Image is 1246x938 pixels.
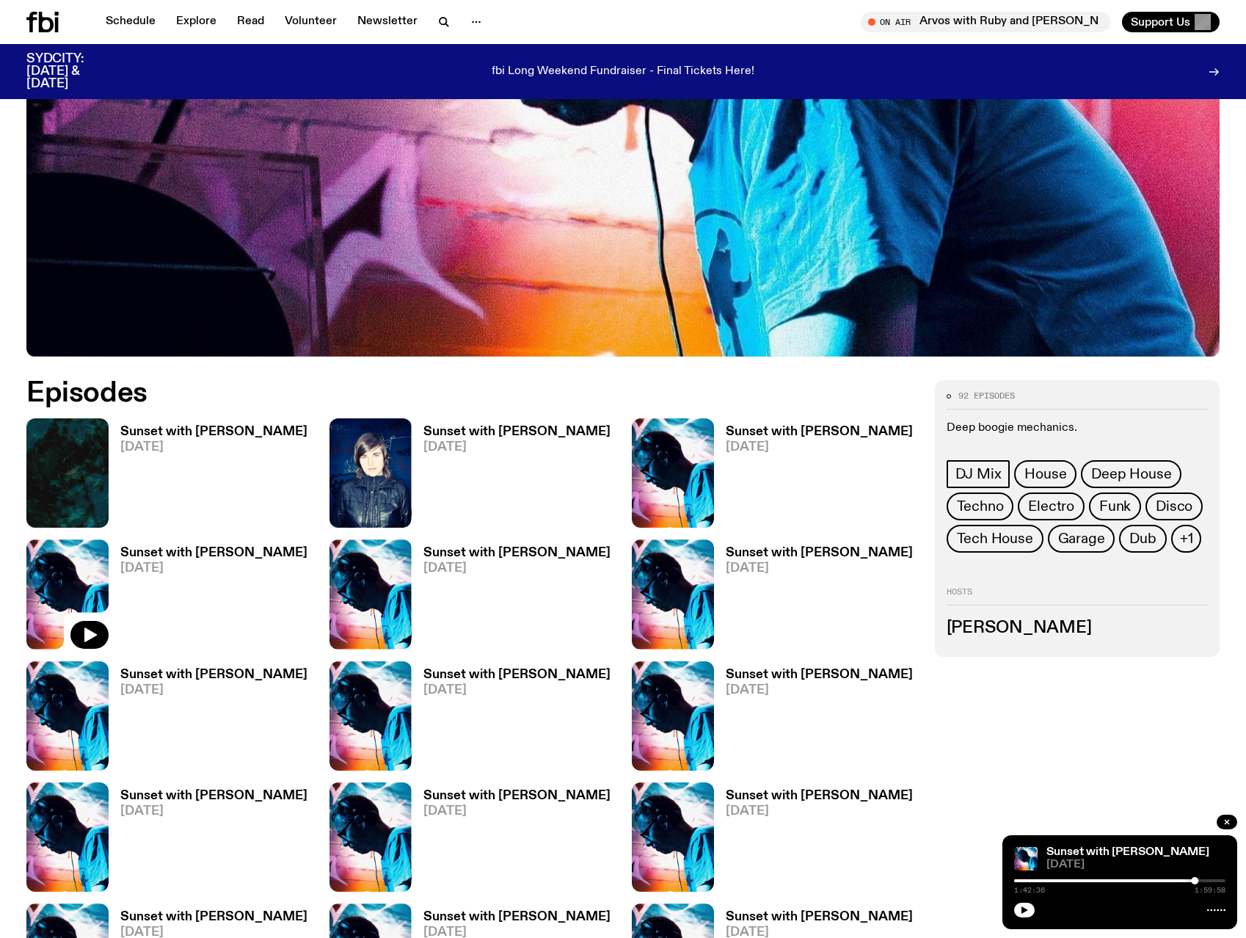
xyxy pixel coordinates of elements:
a: Explore [167,12,225,32]
a: DJ Mix [947,460,1010,488]
a: Deep House [1081,460,1181,488]
h3: Sunset with [PERSON_NAME] [726,911,913,923]
img: Simon Caldwell stands side on, looking downwards. He has headphones on. Behind him is a brightly ... [632,418,714,528]
button: +1 [1171,525,1202,553]
h3: Sunset with [PERSON_NAME] [423,790,611,802]
span: [DATE] [120,805,307,818]
span: 92 episodes [958,392,1015,400]
h3: SYDCITY: [DATE] & [DATE] [26,53,120,90]
h2: Hosts [947,588,1209,606]
a: Sunset with [PERSON_NAME][DATE] [714,547,913,649]
img: Simon Caldwell stands side on, looking downwards. He has headphones on. Behind him is a brightly ... [26,661,109,771]
p: Deep boogie mechanics. [947,421,1209,435]
a: Sunset with [PERSON_NAME] [1046,846,1209,858]
span: [DATE] [120,684,307,697]
span: [DATE] [423,441,611,454]
span: Funk [1099,498,1131,515]
a: Disco [1145,492,1203,520]
a: Sunset with [PERSON_NAME][DATE] [412,669,611,771]
h3: Sunset with [PERSON_NAME] [726,426,913,438]
a: Garage [1048,525,1115,553]
span: [DATE] [423,562,611,575]
h3: Sunset with [PERSON_NAME] [423,669,611,681]
span: DJ Mix [955,466,1002,482]
span: Support Us [1131,15,1190,29]
img: Simon Caldwell stands side on, looking downwards. He has headphones on. Behind him is a brightly ... [26,782,109,892]
h3: Sunset with [PERSON_NAME] [120,911,307,923]
button: On AirArvos with Ruby and [PERSON_NAME] [861,12,1110,32]
a: Volunteer [276,12,346,32]
img: Simon Caldwell stands side on, looking downwards. He has headphones on. Behind him is a brightly ... [1014,847,1038,870]
span: Electro [1028,498,1074,515]
a: Techno [947,492,1014,520]
span: [DATE] [423,805,611,818]
img: Simon Caldwell stands side on, looking downwards. He has headphones on. Behind him is a brightly ... [329,782,412,892]
span: 1:42:36 [1014,887,1045,894]
a: Newsletter [349,12,426,32]
span: Garage [1058,531,1105,547]
span: +1 [1180,531,1193,547]
span: Deep House [1091,466,1171,482]
span: [DATE] [1046,859,1225,870]
span: House [1024,466,1066,482]
a: Sunset with [PERSON_NAME][DATE] [412,426,611,528]
a: Funk [1089,492,1141,520]
a: Sunset with [PERSON_NAME][DATE] [714,669,913,771]
span: [DATE] [120,441,307,454]
img: Simon Caldwell stands side on, looking downwards. He has headphones on. Behind him is a brightly ... [632,661,714,771]
p: fbi Long Weekend Fundraiser - Final Tickets Here! [492,65,754,79]
h3: Sunset with [PERSON_NAME] [423,547,611,559]
span: [DATE] [120,562,307,575]
a: Sunset with [PERSON_NAME][DATE] [109,426,307,528]
h3: Sunset with [PERSON_NAME] [120,426,307,438]
a: Sunset with [PERSON_NAME][DATE] [109,790,307,892]
a: Sunset with [PERSON_NAME][DATE] [714,790,913,892]
a: Sunset with [PERSON_NAME][DATE] [412,547,611,649]
span: [DATE] [726,684,913,697]
img: Simon Caldwell stands side on, looking downwards. He has headphones on. Behind him is a brightly ... [329,661,412,771]
span: Tech House [957,531,1033,547]
img: Simon Caldwell stands side on, looking downwards. He has headphones on. Behind him is a brightly ... [329,539,412,649]
img: Simon Caldwell stands side on, looking downwards. He has headphones on. Behind him is a brightly ... [632,539,714,649]
a: Sunset with [PERSON_NAME][DATE] [714,426,913,528]
h2: Episodes [26,380,816,407]
h3: Sunset with [PERSON_NAME] [120,790,307,802]
span: Disco [1156,498,1192,515]
h3: [PERSON_NAME] [947,620,1209,636]
a: Tech House [947,525,1043,553]
span: 1:59:58 [1195,887,1225,894]
a: Electro [1018,492,1085,520]
button: Support Us [1122,12,1220,32]
h3: Sunset with [PERSON_NAME] [726,547,913,559]
h3: Sunset with [PERSON_NAME] [726,669,913,681]
img: Simon Caldwell stands side on, looking downwards. He has headphones on. Behind him is a brightly ... [632,782,714,892]
a: Sunset with [PERSON_NAME][DATE] [412,790,611,892]
span: Dub [1129,531,1156,547]
a: Sunset with [PERSON_NAME][DATE] [109,547,307,649]
a: Read [228,12,273,32]
h3: Sunset with [PERSON_NAME] [423,426,611,438]
span: [DATE] [423,684,611,697]
h3: Sunset with [PERSON_NAME] [120,547,307,559]
a: House [1014,460,1076,488]
span: Techno [957,498,1004,515]
span: [DATE] [726,441,913,454]
a: Sunset with [PERSON_NAME][DATE] [109,669,307,771]
span: [DATE] [726,805,913,818]
a: Dub [1119,525,1166,553]
h3: Sunset with [PERSON_NAME] [726,790,913,802]
h3: Sunset with [PERSON_NAME] [120,669,307,681]
h3: Sunset with [PERSON_NAME] [423,911,611,923]
span: [DATE] [726,562,913,575]
a: Schedule [97,12,164,32]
